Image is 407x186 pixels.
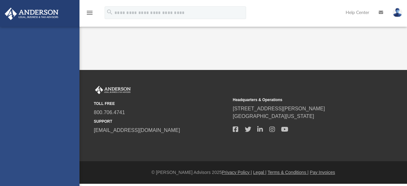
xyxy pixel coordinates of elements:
[94,101,228,107] small: TOLL FREE
[268,170,309,175] a: Terms & Conditions |
[233,114,314,119] a: [GEOGRAPHIC_DATA][US_STATE]
[86,9,93,17] i: menu
[94,110,125,115] a: 800.706.4741
[233,97,367,103] small: Headquarters & Operations
[94,86,132,94] img: Anderson Advisors Platinum Portal
[86,12,93,17] a: menu
[79,169,407,176] div: © [PERSON_NAME] Advisors 2025
[310,170,335,175] a: Pay Invoices
[233,106,325,111] a: [STREET_ADDRESS][PERSON_NAME]
[94,127,180,133] a: [EMAIL_ADDRESS][DOMAIN_NAME]
[3,8,60,20] img: Anderson Advisors Platinum Portal
[253,170,266,175] a: Legal |
[94,119,228,124] small: SUPPORT
[106,9,113,16] i: search
[222,170,252,175] a: Privacy Policy |
[393,8,402,17] img: User Pic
